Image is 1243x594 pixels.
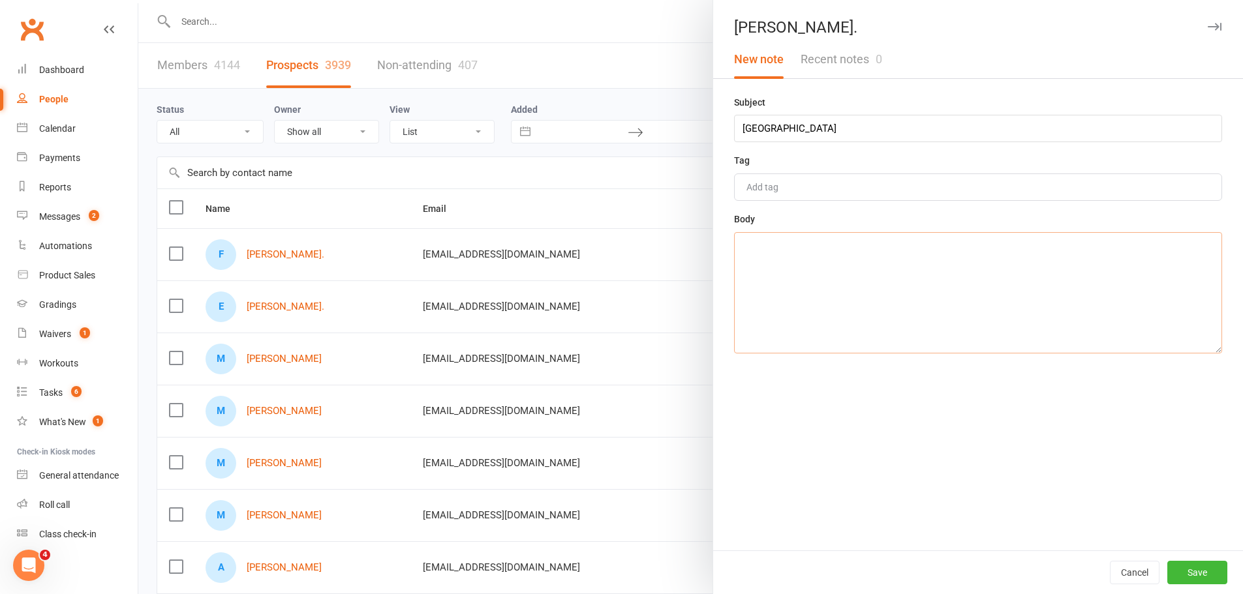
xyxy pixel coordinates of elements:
span: 4 [40,550,50,560]
div: [PERSON_NAME]. [713,18,1243,37]
a: Gradings [17,290,138,319]
label: Tag [734,153,750,168]
div: Class check-in [39,529,97,539]
input: Optional [734,115,1222,142]
button: Save [1167,561,1227,584]
a: Messages 2 [17,202,138,231]
div: Messages [39,211,80,222]
input: Add tag [745,179,791,195]
div: People [39,94,69,104]
a: Reports [17,173,138,202]
span: 1 [80,327,90,338]
a: Waivers 1 [17,319,138,349]
a: Workouts [17,349,138,378]
div: Payments [39,153,80,163]
div: Product Sales [39,270,95,280]
label: Subject [734,95,765,110]
a: Calendar [17,114,138,143]
div: Gradings [39,299,76,310]
span: 2 [89,210,99,221]
div: Tasks [39,387,63,398]
div: General attendance [39,470,119,481]
a: Class kiosk mode [17,520,138,549]
div: Reports [39,182,71,192]
a: Product Sales [17,261,138,290]
div: Automations [39,241,92,251]
div: Calendar [39,123,76,134]
div: Workouts [39,358,78,368]
a: What's New1 [17,408,138,437]
iframe: Intercom live chat [13,550,44,581]
div: What's New [39,417,86,427]
a: People [17,85,138,114]
div: Dashboard [39,65,84,75]
label: Body [734,212,755,226]
a: Clubworx [16,13,48,46]
span: 1 [93,415,103,426]
span: 0 [876,52,882,66]
a: Automations [17,231,138,261]
a: Roll call [17,490,138,520]
a: Tasks 6 [17,378,138,408]
span: 6 [71,386,82,397]
div: Roll call [39,499,70,510]
button: New note [726,40,792,78]
button: Recent notes0 [792,40,891,78]
a: Payments [17,143,138,173]
div: Waivers [39,329,71,339]
a: Dashboard [17,55,138,85]
button: Cancel [1110,561,1159,584]
a: General attendance kiosk mode [17,461,138,490]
